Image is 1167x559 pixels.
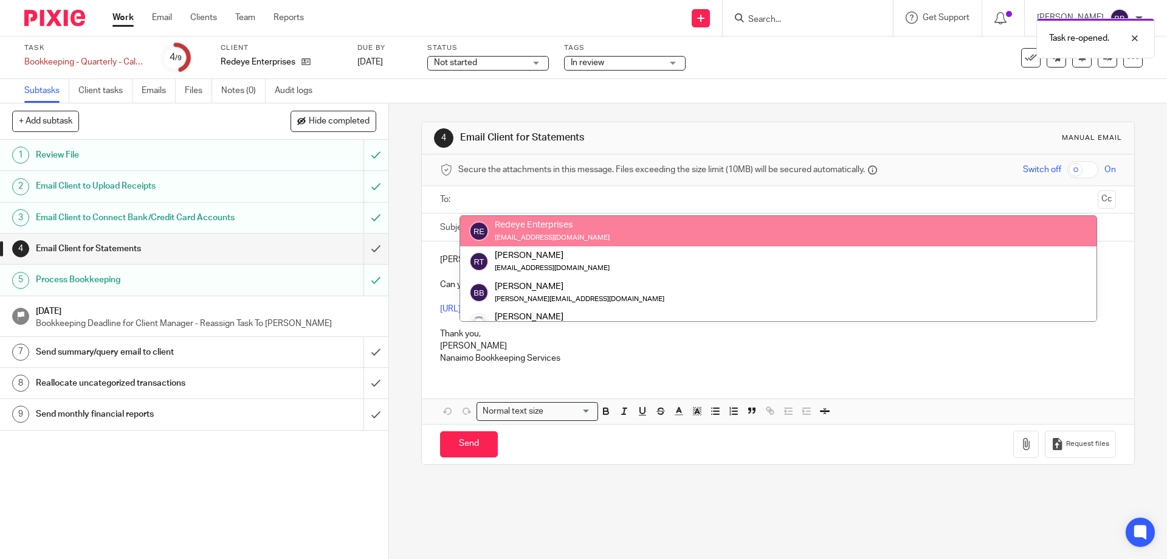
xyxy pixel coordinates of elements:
[440,221,472,234] label: Subject:
[112,12,134,24] a: Work
[291,111,376,131] button: Hide completed
[480,405,546,418] span: Normal text size
[12,209,29,226] div: 3
[221,56,295,68] p: Redeye Enterprises
[1023,164,1061,176] span: Switch off
[495,296,664,302] small: [PERSON_NAME][EMAIL_ADDRESS][DOMAIN_NAME]
[440,254,1115,266] p: [PERSON_NAME]
[469,313,489,333] img: Copy%20of%20Rockies%20accounting%20v3%20(1).png
[440,305,527,313] a: [URL][DOMAIN_NAME]
[235,12,255,24] a: Team
[36,240,246,258] h1: Email Client for Statements
[36,374,246,392] h1: Reallocate uncategorized transactions
[170,50,182,64] div: 4
[547,405,591,418] input: Search for option
[495,280,664,292] div: [PERSON_NAME]
[12,344,29,361] div: 7
[440,352,1115,364] p: Nanaimo Bookkeeping Services
[469,252,489,271] img: svg%3E
[440,340,1115,352] p: [PERSON_NAME]
[477,402,598,421] div: Search for option
[78,79,133,103] a: Client tasks
[142,79,176,103] a: Emails
[434,58,477,67] span: Not started
[1104,164,1116,176] span: On
[190,12,217,24] a: Clients
[221,79,266,103] a: Notes (0)
[24,10,85,26] img: Pixie
[175,55,182,61] small: /9
[36,209,246,227] h1: Email Client to Connect Bank/Credit Card Accounts
[24,79,69,103] a: Subtasks
[24,56,146,68] div: Bookkeeping - Quarterly - Calendar Year
[495,219,610,231] div: Redeye Enterprises
[1062,133,1122,143] div: Manual email
[152,12,172,24] a: Email
[434,128,453,148] div: 4
[12,272,29,289] div: 5
[440,431,498,457] input: Send
[1066,439,1109,449] span: Request files
[12,147,29,164] div: 1
[440,328,1115,340] p: Thank you,
[36,343,246,361] h1: Send summary/query email to client
[440,279,1115,291] p: Can you please send us your bank and credit card statements for last month using the following se...
[221,43,342,53] label: Client
[36,302,376,318] h1: [DATE]
[309,117,370,127] span: Hide completed
[36,405,246,423] h1: Send monthly financial reports
[357,43,412,53] label: Due by
[36,271,246,289] h1: Process Bookkeeping
[12,240,29,257] div: 4
[12,178,29,195] div: 2
[357,58,383,66] span: [DATE]
[275,79,322,103] a: Audit logs
[36,146,246,164] h1: Review File
[36,177,246,195] h1: Email Client to Upload Receipts
[571,58,604,67] span: In review
[1049,32,1109,44] p: Task re-opened.
[440,193,453,206] label: To:
[469,283,489,302] img: svg%3E
[36,318,376,330] p: Bookkeeping Deadline for Client Manager - Reassign Task To [PERSON_NAME]
[1045,431,1115,458] button: Request files
[12,406,29,423] div: 9
[495,234,610,241] small: [EMAIL_ADDRESS][DOMAIN_NAME]
[564,43,686,53] label: Tags
[460,131,804,144] h1: Email Client for Statements
[1098,190,1116,209] button: Cc
[1110,9,1129,28] img: svg%3E
[12,111,79,131] button: + Add subtask
[185,79,212,103] a: Files
[469,221,489,241] img: svg%3E
[495,311,664,323] div: [PERSON_NAME]
[458,164,865,176] span: Secure the attachments in this message. Files exceeding the size limit (10MB) will be secured aut...
[427,43,549,53] label: Status
[24,43,146,53] label: Task
[495,265,610,271] small: [EMAIL_ADDRESS][DOMAIN_NAME]
[12,375,29,392] div: 8
[495,249,610,262] div: [PERSON_NAME]
[274,12,304,24] a: Reports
